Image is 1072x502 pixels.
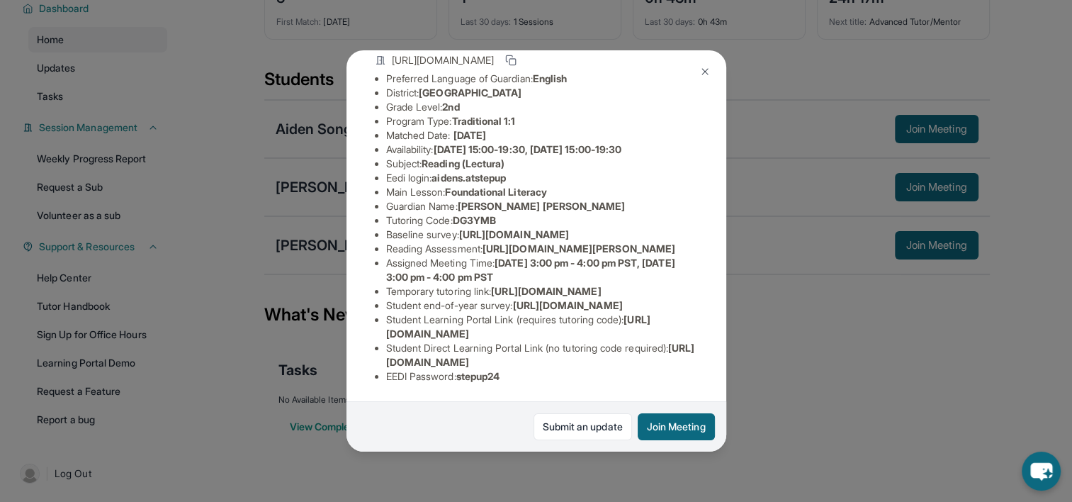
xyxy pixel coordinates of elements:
[386,341,698,369] li: Student Direct Learning Portal Link (no tutoring code required) :
[386,313,698,341] li: Student Learning Portal Link (requires tutoring code) :
[431,172,506,184] span: aidens.atstepup
[386,257,675,283] span: [DATE] 3:00 pm - 4:00 pm PST, [DATE] 3:00 pm - 4:00 pm PST
[451,115,515,127] span: Traditional 1:1
[502,52,519,69] button: Copy link
[533,72,568,84] span: English
[386,213,698,228] li: Tutoring Code :
[386,100,698,114] li: Grade Level:
[386,86,698,100] li: District:
[386,228,698,242] li: Baseline survey :
[386,72,698,86] li: Preferred Language of Guardian:
[392,53,494,67] span: [URL][DOMAIN_NAME]
[386,242,698,256] li: Reading Assessment :
[433,143,621,155] span: [DATE] 15:00-19:30, [DATE] 15:00-19:30
[386,256,698,284] li: Assigned Meeting Time :
[386,199,698,213] li: Guardian Name :
[386,299,698,313] li: Student end-of-year survey :
[386,284,698,299] li: Temporary tutoring link :
[386,114,698,128] li: Program Type:
[453,214,496,226] span: DG3YMB
[458,200,626,212] span: [PERSON_NAME] [PERSON_NAME]
[386,369,698,384] li: EEDI Password :
[453,129,486,141] span: [DATE]
[386,185,698,199] li: Main Lesson :
[445,186,546,198] span: Foundational Literacy
[386,143,698,157] li: Availability:
[419,87,521,99] span: [GEOGRAPHIC_DATA]
[534,413,632,440] a: Submit an update
[491,285,601,297] span: [URL][DOMAIN_NAME]
[386,171,698,185] li: Eedi login :
[386,128,698,143] li: Matched Date:
[483,242,675,255] span: [URL][DOMAIN_NAME][PERSON_NAME]
[1022,452,1061,491] button: chat-button
[442,101,459,113] span: 2nd
[422,157,504,169] span: Reading (Lectura)
[512,299,622,311] span: [URL][DOMAIN_NAME]
[459,228,569,240] span: [URL][DOMAIN_NAME]
[699,66,711,77] img: Close Icon
[638,413,715,440] button: Join Meeting
[456,370,500,382] span: stepup24
[386,157,698,171] li: Subject :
